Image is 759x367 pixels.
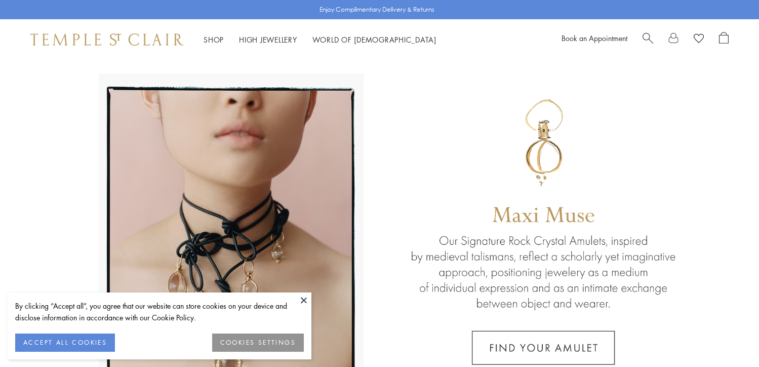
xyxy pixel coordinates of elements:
a: High JewelleryHigh Jewellery [239,34,297,45]
p: Enjoy Complimentary Delivery & Returns [319,5,434,15]
button: COOKIES SETTINGS [212,334,304,352]
img: Temple St. Clair [30,33,183,46]
nav: Main navigation [204,33,436,46]
button: ACCEPT ALL COOKIES [15,334,115,352]
a: Open Shopping Bag [719,32,729,47]
a: ShopShop [204,34,224,45]
a: Search [643,32,653,47]
a: World of [DEMOGRAPHIC_DATA]World of [DEMOGRAPHIC_DATA] [312,34,436,45]
a: View Wishlist [694,32,704,47]
div: By clicking “Accept all”, you agree that our website can store cookies on your device and disclos... [15,300,304,323]
a: Book an Appointment [562,33,627,43]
